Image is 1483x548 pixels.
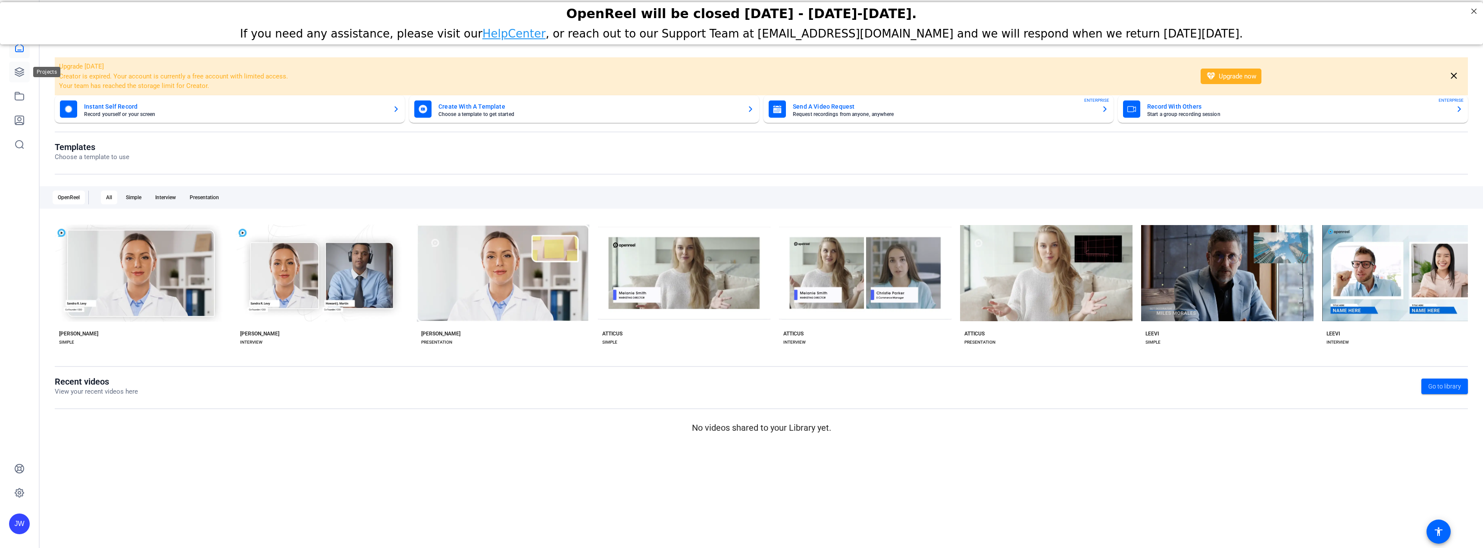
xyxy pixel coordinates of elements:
div: INTERVIEW [1327,339,1349,346]
span: If you need any assistance, please visit our , or reach out to our Support Team at [EMAIL_ADDRESS... [240,25,1243,38]
div: OpenReel [53,191,85,204]
a: Go to library [1421,379,1468,394]
div: ATTICUS [964,330,985,337]
mat-card-subtitle: Start a group recording session [1147,112,1449,117]
mat-card-title: Create With A Template [438,101,740,112]
mat-icon: accessibility [1433,526,1444,537]
mat-card-subtitle: Request recordings from anyone, anywhere [793,112,1095,117]
div: Projects [33,67,60,77]
div: SIMPLE [602,339,617,346]
p: Choose a template to use [55,152,129,162]
span: ENTERPRISE [1084,97,1109,103]
button: Create With A TemplateChoose a template to get started [409,95,759,123]
span: Go to library [1428,382,1461,391]
p: No videos shared to your Library yet. [55,421,1468,434]
div: ATTICUS [602,330,623,337]
span: ENTERPRISE [1439,97,1464,103]
div: INTERVIEW [783,339,806,346]
button: Upgrade now [1201,69,1261,84]
mat-icon: close [1449,71,1459,81]
div: Interview [150,191,181,204]
button: Record With OthersStart a group recording sessionENTERPRISE [1118,95,1468,123]
div: [PERSON_NAME] [59,330,98,337]
h1: Templates [55,142,129,152]
div: LEEVI [1145,330,1159,337]
div: ATTICUS [783,330,804,337]
div: OpenReel will be closed [DATE] - [DATE]-[DATE]. [11,4,1472,19]
button: Send A Video RequestRequest recordings from anyone, anywhereENTERPRISE [763,95,1114,123]
div: JW [9,514,30,534]
div: LEEVI [1327,330,1340,337]
div: [PERSON_NAME] [421,330,460,337]
mat-card-title: Send A Video Request [793,101,1095,112]
div: PRESENTATION [964,339,995,346]
div: Presentation [185,191,224,204]
p: View your recent videos here [55,387,138,397]
a: HelpCenter [482,25,546,38]
h1: Recent videos [55,376,138,387]
div: INTERVIEW [240,339,263,346]
button: Instant Self RecordRecord yourself or your screen [55,95,405,123]
div: All [101,191,117,204]
mat-card-subtitle: Record yourself or your screen [84,112,386,117]
div: SIMPLE [1145,339,1161,346]
mat-icon: diamond [1206,71,1216,81]
div: [PERSON_NAME] [240,330,279,337]
li: Creator is expired. Your account is currently a free account with limited access. [59,72,1189,81]
span: Upgrade [DATE] [59,63,104,70]
mat-card-title: Record With Others [1147,101,1449,112]
div: SIMPLE [59,339,74,346]
mat-card-subtitle: Choose a template to get started [438,112,740,117]
mat-card-title: Instant Self Record [84,101,386,112]
div: Simple [121,191,147,204]
li: Your team has reached the storage limit for Creator. [59,81,1189,91]
div: PRESENTATION [421,339,452,346]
